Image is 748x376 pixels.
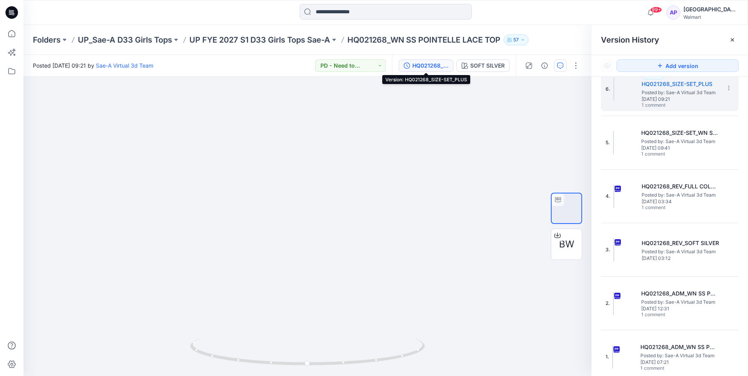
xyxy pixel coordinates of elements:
span: Posted by: Sae-A Virtual 3d Team [640,352,719,360]
div: AP [666,5,680,20]
span: [DATE] 03:34 [642,199,720,204]
div: Walmart [683,14,738,20]
span: Current [645,71,662,77]
img: HQ021268_REV_SOFT SILVER [613,238,614,261]
h5: HQ021268_SIZE-SET_PLUS [642,79,720,89]
span: Posted by: Sae-A Virtual 3d Team [642,191,720,199]
h5: HQ021268_ADM_WN SS POINTELLE LACE TOP [640,342,719,352]
span: 4. [606,193,610,200]
button: HQ021268_SIZE-SET_PLUS [399,59,453,72]
a: Folders [33,34,61,45]
span: [DATE] 03:12 [642,256,720,261]
h5: HQ021268_SIZE-SET_WN SS POINTELLE LACE TOP [641,128,719,138]
span: [DATE] 09:41 [641,145,719,151]
div: [GEOGRAPHIC_DATA] [683,5,738,14]
a: UP_Sae-A D33 Girls Tops [78,34,172,45]
button: SOFT SILVER [457,59,510,72]
h5: HQ021268_REV_FULL COLORWAYS [642,182,720,191]
span: 6. [606,86,610,93]
a: UP FYE 2027 S1 D33 Girls Tops Sae-A [189,34,330,45]
button: Show Hidden Versions [601,59,613,72]
span: 99+ [650,7,662,13]
span: 1 comment [642,102,696,109]
img: HQ021268_SIZE-SET_PLUS [613,77,614,101]
p: HQ021268_WN SS POINTELLE LACE TOP [347,34,500,45]
button: Add version [617,59,739,72]
span: 2. [606,300,610,307]
img: HQ021268_REV_FULL COLORWAYS [613,184,614,208]
span: Version History [601,35,659,45]
span: Posted [DATE] 09:21 by [33,61,153,70]
span: 1 comment [640,365,695,372]
span: [DATE] 12:31 [641,306,719,312]
span: Posted by: Sae-A Virtual 3d Team [642,248,720,256]
span: 1 comment [642,205,696,211]
button: 57 [503,34,529,45]
span: 5. [606,139,610,146]
button: Close [729,37,735,43]
button: Details [538,59,551,72]
a: Sae-A Virtual 3d Team [96,62,153,69]
span: 1. [606,353,609,360]
div: HQ021268_SIZE-SET_PLUS [412,61,448,70]
img: HQ021268_ADM_WN SS POINTELLE LACE TOP [613,292,614,315]
span: 3. [606,246,610,253]
h5: HQ021268_ADM_WN SS POINTELLE LACE TOP [641,289,719,298]
span: [DATE] 07:21 [640,360,719,365]
img: HQ021268_SIZE-SET_WN SS POINTELLE LACE TOP [613,131,614,154]
span: Posted by: Sae-A Virtual 3d Team [641,298,719,306]
span: 1 comment [641,312,696,318]
span: 1 comment [641,151,696,158]
h5: HQ021268_REV_SOFT SILVER [642,238,720,248]
span: Posted by: Sae-A Virtual 3d Team [642,89,720,97]
img: HQ021268_ADM_WN SS POINTELLE LACE TOP [612,345,613,369]
span: Posted by: Sae-A Virtual 3d Team [641,138,719,145]
div: SOFT SILVER [470,61,505,70]
span: [DATE] 09:21 [642,97,720,102]
span: BW [559,237,574,251]
p: 57 [513,36,519,44]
